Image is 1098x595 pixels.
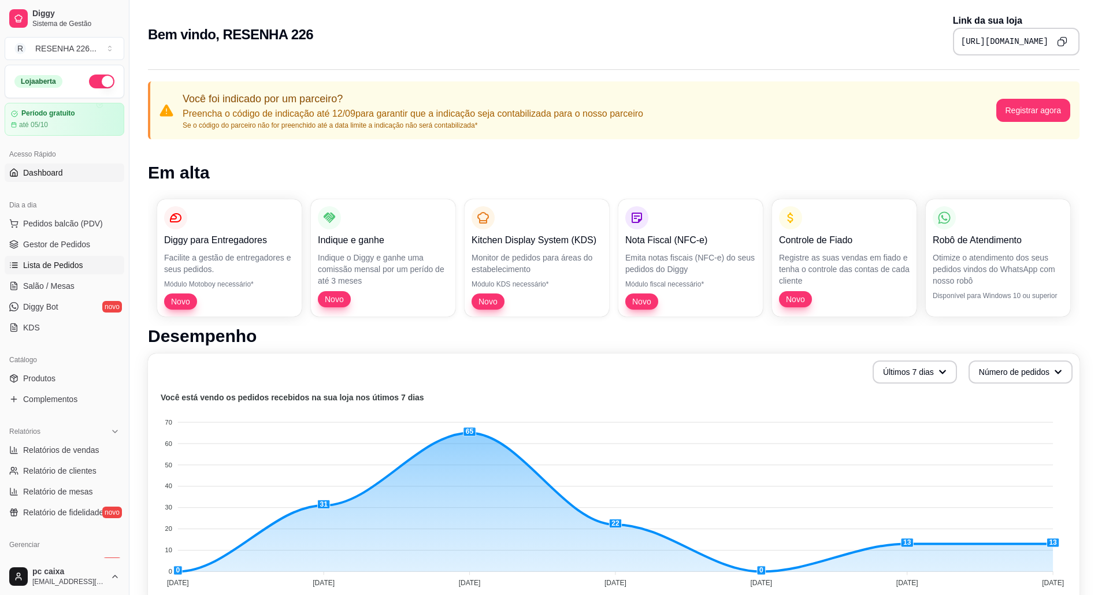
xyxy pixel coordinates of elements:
button: Últimos 7 dias [873,360,957,384]
span: Relatórios de vendas [23,444,99,456]
button: Indique e ganheIndique o Diggy e ganhe uma comissão mensal por um perído de até 3 mesesNovo [311,199,455,317]
a: Relatórios de vendas [5,441,124,459]
a: Lista de Pedidos [5,256,124,274]
tspan: 60 [165,440,172,447]
p: Registre as suas vendas em fiado e tenha o controle das contas de cada cliente [779,252,910,287]
tspan: 0 [169,568,172,575]
text: Você está vendo os pedidos recebidos na sua loja nos útimos 7 dias [161,393,424,402]
div: Catálogo [5,351,124,369]
h1: Desempenho [148,326,1080,347]
tspan: [DATE] [313,579,335,587]
tspan: [DATE] [1042,579,1064,587]
article: Período gratuito [21,109,75,118]
a: Dashboard [5,163,124,182]
span: Diggy Bot [23,301,58,313]
span: Diggy [32,9,120,19]
button: Copy to clipboard [1053,32,1071,51]
span: Entregadores [23,557,72,569]
div: Dia a dia [5,196,124,214]
a: Entregadoresnovo [5,554,124,572]
button: Alterar Status [89,75,114,88]
a: Produtos [5,369,124,388]
span: R [14,43,26,54]
p: Você foi indicado por um parceiro? [183,91,643,107]
tspan: 30 [165,504,172,511]
a: Relatório de clientes [5,462,124,480]
p: Controle de Fiado [779,233,910,247]
span: Relatório de fidelidade [23,507,103,518]
p: Nota Fiscal (NFC-e) [625,233,756,247]
p: Emita notas fiscais (NFC-e) do seus pedidos do Diggy [625,252,756,275]
p: Monitor de pedidos para áreas do estabelecimento [472,252,602,275]
p: Indique o Diggy e ganhe uma comissão mensal por um perído de até 3 meses [318,252,448,287]
p: Se o código do parceiro não for preenchido até a data limite a indicação não será contabilizada* [183,121,643,130]
span: Novo [628,296,656,307]
span: Dashboard [23,167,63,178]
h2: Bem vindo, RESENHA 226 [148,25,313,44]
span: Relatórios [9,427,40,436]
span: Novo [166,296,195,307]
tspan: [DATE] [459,579,481,587]
tspan: 20 [165,525,172,532]
p: Disponível para Windows 10 ou superior [933,291,1063,300]
button: Diggy para EntregadoresFacilite a gestão de entregadores e seus pedidos.Módulo Motoboy necessário... [157,199,302,317]
button: Registrar agora [996,99,1071,122]
span: [EMAIL_ADDRESS][DOMAIN_NAME] [32,577,106,586]
span: Novo [781,293,810,305]
article: até 05/10 [19,120,48,129]
p: Link da sua loja [953,14,1080,28]
button: Robô de AtendimentoOtimize o atendimento dos seus pedidos vindos do WhatsApp com nosso robôDispon... [926,199,1070,317]
p: Módulo KDS necessário* [472,280,602,289]
span: pc caixa [32,567,106,577]
span: KDS [23,322,40,333]
span: Relatório de mesas [23,486,93,497]
a: Complementos [5,390,124,408]
p: Otimize o atendimento dos seus pedidos vindos do WhatsApp com nosso robô [933,252,1063,287]
p: Módulo fiscal necessário* [625,280,756,289]
a: Relatório de mesas [5,482,124,501]
button: Select a team [5,37,124,60]
span: Relatório de clientes [23,465,97,477]
tspan: [DATE] [896,579,918,587]
tspan: 10 [165,546,172,553]
div: RESENHA 226 ... [35,43,97,54]
button: pc caixa[EMAIL_ADDRESS][DOMAIN_NAME] [5,563,124,590]
p: Diggy para Entregadores [164,233,295,247]
button: Pedidos balcão (PDV) [5,214,124,233]
a: KDS [5,318,124,337]
p: Preencha o código de indicação até 12/09 para garantir que a indicação seja contabilizada para o ... [183,107,643,121]
tspan: [DATE] [604,579,626,587]
p: Robô de Atendimento [933,233,1063,247]
button: Nota Fiscal (NFC-e)Emita notas fiscais (NFC-e) do seus pedidos do DiggyMódulo fiscal necessário*Novo [618,199,763,317]
h1: Em alta [148,162,1080,183]
p: Módulo Motoboy necessário* [164,280,295,289]
pre: [URL][DOMAIN_NAME] [961,36,1048,47]
tspan: 70 [165,419,172,426]
tspan: 50 [165,462,172,468]
p: Indique e ganhe [318,233,448,247]
tspan: [DATE] [167,579,189,587]
div: Loja aberta [14,75,62,88]
tspan: 40 [165,482,172,489]
span: Pedidos balcão (PDV) [23,218,103,229]
a: DiggySistema de Gestão [5,5,124,32]
a: Relatório de fidelidadenovo [5,503,124,522]
button: Número de pedidos [969,360,1073,384]
a: Salão / Mesas [5,277,124,295]
a: Diggy Botnovo [5,297,124,316]
div: Gerenciar [5,535,124,554]
span: Sistema de Gestão [32,19,120,28]
p: Kitchen Display System (KDS) [472,233,602,247]
span: Produtos [23,373,55,384]
span: Gestor de Pedidos [23,239,90,250]
span: Salão / Mesas [23,280,75,292]
p: Facilite a gestão de entregadores e seus pedidos. [164,252,295,275]
span: Novo [320,293,348,305]
tspan: [DATE] [750,579,772,587]
span: Novo [474,296,502,307]
button: Controle de FiadoRegistre as suas vendas em fiado e tenha o controle das contas de cada clienteNovo [772,199,917,317]
span: Complementos [23,393,77,405]
button: Kitchen Display System (KDS)Monitor de pedidos para áreas do estabelecimentoMódulo KDS necessário... [465,199,609,317]
a: Gestor de Pedidos [5,235,124,254]
a: Período gratuitoaté 05/10 [5,103,124,136]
